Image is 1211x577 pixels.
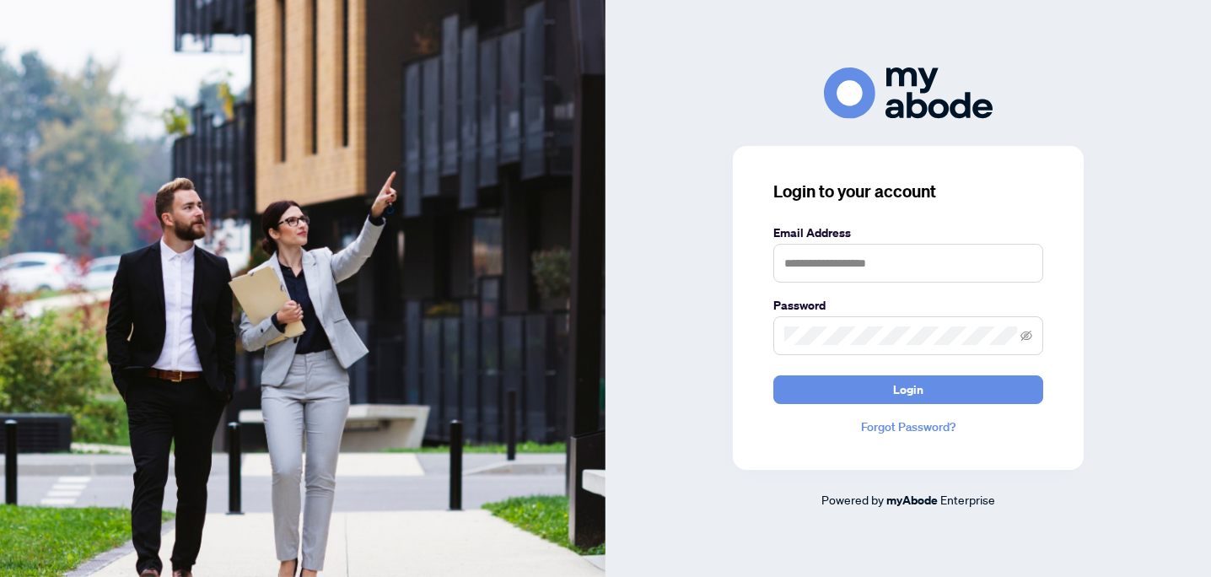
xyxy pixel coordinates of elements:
label: Email Address [773,224,1043,242]
span: Enterprise [940,492,995,507]
span: Powered by [821,492,884,507]
button: Login [773,375,1043,404]
label: Password [773,296,1043,315]
span: eye-invisible [1020,330,1032,342]
a: myAbode [886,491,938,510]
img: ma-logo [824,67,993,119]
a: Forgot Password? [773,418,1043,436]
h3: Login to your account [773,180,1043,203]
span: Login [893,376,923,403]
